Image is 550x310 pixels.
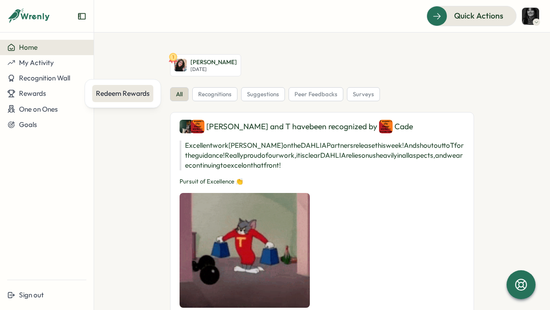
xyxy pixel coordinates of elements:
span: Rewards [19,89,46,98]
a: Redeem Rewards [92,85,153,102]
span: Goals [19,120,37,129]
img: Vic de Aranzeta [522,8,539,25]
text: 1 [172,54,174,60]
span: Quick Actions [454,10,503,22]
span: Recognition Wall [19,74,70,82]
span: My Activity [19,58,54,67]
p: [PERSON_NAME] [190,58,237,66]
img: Justin Caovan [180,120,193,133]
p: Excellent work [PERSON_NAME] on the DAHLIA Partners release this week! And shout out to T for the... [180,141,465,170]
span: surveys [353,90,374,99]
img: Recognition Image [180,193,310,308]
span: recognitions [198,90,232,99]
p: Pursuit of Excellence 👏 [180,178,465,186]
img: T Liu [191,120,204,133]
p: [DATE] [190,66,237,72]
div: Redeem Rewards [96,89,150,99]
span: suggestions [247,90,279,99]
button: Quick Actions [427,6,517,26]
span: all [176,90,183,99]
span: Sign out [19,291,44,299]
div: [PERSON_NAME] and T have been recognized by [180,120,465,133]
img: Emily Rowe [174,59,187,71]
button: Expand sidebar [77,12,86,21]
div: Cade [379,120,413,133]
img: Cade Wolcott [379,120,393,133]
span: One on Ones [19,105,58,113]
span: peer feedbacks [294,90,337,99]
span: Home [19,43,38,52]
a: 1Emily Rowe[PERSON_NAME][DATE] [170,54,241,76]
